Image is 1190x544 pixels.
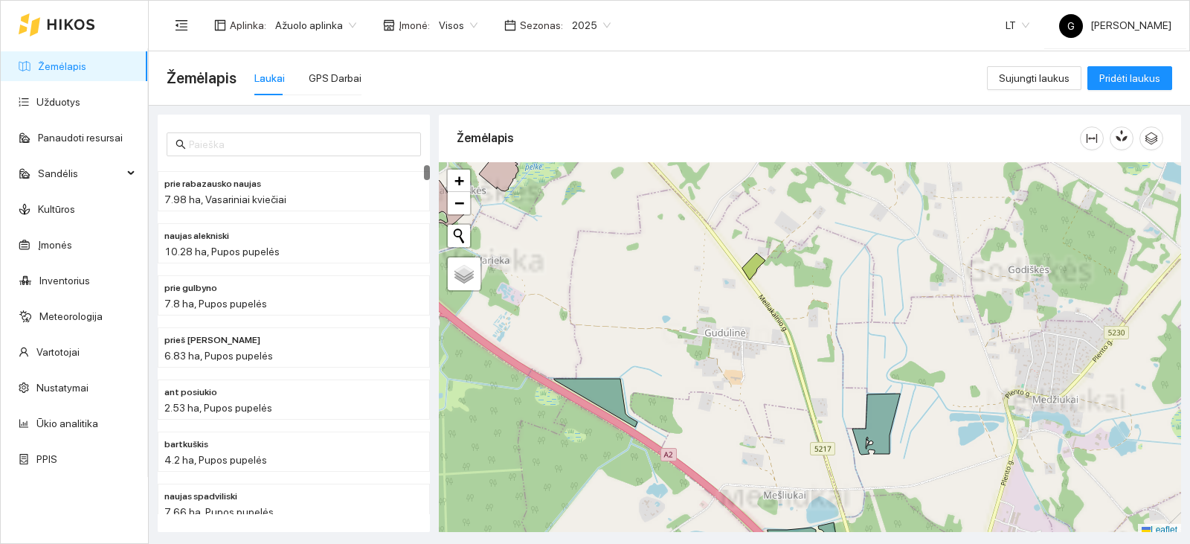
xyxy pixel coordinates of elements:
[999,70,1070,86] span: Sujungti laukus
[38,159,123,188] span: Sandėlis
[230,17,266,33] span: Aplinka :
[457,117,1080,159] div: Žemėlapis
[454,193,464,212] span: −
[164,177,261,191] span: prie rabazausko naujas
[175,19,188,32] span: menu-fold
[520,17,563,33] span: Sezonas :
[38,132,123,144] a: Panaudoti resursai
[504,19,516,31] span: calendar
[164,402,272,414] span: 2.53 ha, Pupos pupelės
[1006,14,1029,36] span: LT
[1059,19,1171,31] span: [PERSON_NAME]
[36,346,80,358] a: Vartotojai
[38,203,75,215] a: Kultūros
[39,310,103,322] a: Meteorologija
[448,192,470,214] a: Zoom out
[36,96,80,108] a: Užduotys
[448,225,470,247] button: Initiate a new search
[164,298,267,310] span: 7.8 ha, Pupos pupelės
[164,246,280,257] span: 10.28 ha, Pupos pupelės
[176,139,186,150] span: search
[1080,127,1104,150] button: column-width
[164,385,217,400] span: ant posiukio
[399,17,430,33] span: Įmonė :
[1087,66,1172,90] button: Pridėti laukus
[164,490,237,504] span: naujas spadviliski
[38,60,86,72] a: Žemėlapis
[164,229,229,243] span: naujas alekniski
[36,382,89,394] a: Nustatymai
[38,239,72,251] a: Įmonės
[572,14,611,36] span: 2025
[167,10,196,40] button: menu-fold
[164,193,286,205] span: 7.98 ha, Vasariniai kviečiai
[383,19,395,31] span: shop
[1087,72,1172,84] a: Pridėti laukus
[1067,14,1075,38] span: G
[189,136,412,153] input: Paieška
[1099,70,1160,86] span: Pridėti laukus
[164,281,217,295] span: prie gulbyno
[39,275,90,287] a: Inventorius
[36,417,98,429] a: Ūkio analitika
[987,66,1081,90] button: Sujungti laukus
[164,506,274,518] span: 7.66 ha, Pupos pupelės
[164,438,208,452] span: bartkuškis
[36,453,57,465] a: PPIS
[309,70,361,86] div: GPS Darbai
[1081,132,1103,144] span: column-width
[439,14,477,36] span: Visos
[454,171,464,190] span: +
[167,66,237,90] span: Žemėlapis
[214,19,226,31] span: layout
[164,333,260,348] span: prieš gulbyna
[254,70,285,86] div: Laukai
[1142,525,1177,535] a: Leaflet
[987,72,1081,84] a: Sujungti laukus
[275,14,356,36] span: Ažuolo aplinka
[448,257,480,290] a: Layers
[164,454,267,466] span: 4.2 ha, Pupos pupelės
[448,170,470,192] a: Zoom in
[164,350,273,362] span: 6.83 ha, Pupos pupelės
